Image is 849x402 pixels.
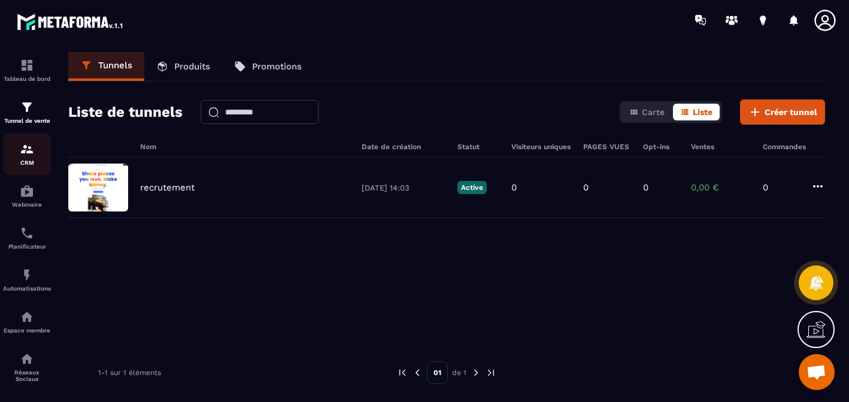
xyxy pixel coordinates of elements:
h2: Liste de tunnels [68,100,183,124]
button: Liste [673,104,720,120]
p: 0 [583,182,589,193]
p: 1-1 sur 1 éléments [98,368,161,377]
p: 0 [643,182,648,193]
h6: Opt-ins [643,143,679,151]
p: Promotions [252,61,302,72]
a: automationsautomationsAutomatisations [3,259,51,301]
a: automationsautomationsEspace membre [3,301,51,343]
span: Liste [693,107,712,117]
img: scheduler [20,226,34,240]
a: Tunnels [68,52,144,81]
img: social-network [20,352,34,366]
button: Carte [622,104,672,120]
p: Tunnel de vente [3,117,51,124]
p: [DATE] 14:03 [362,183,445,192]
img: automations [20,310,34,324]
img: prev [412,367,423,378]
span: Créer tunnel [765,106,817,118]
img: logo [17,11,125,32]
p: Tunnels [98,60,132,71]
p: Produits [174,61,210,72]
h6: Commandes [763,143,806,151]
p: Automatisations [3,285,51,292]
h6: Nom [140,143,350,151]
p: 0,00 € [691,182,751,193]
a: automationsautomationsWebinaire [3,175,51,217]
p: Active [457,181,487,194]
h6: Statut [457,143,499,151]
span: Carte [642,107,665,117]
h6: Visiteurs uniques [511,143,571,151]
img: formation [20,142,34,156]
button: Créer tunnel [740,99,825,125]
p: 01 [427,361,448,384]
p: Tableau de bord [3,75,51,82]
img: automations [20,184,34,198]
a: formationformationCRM [3,133,51,175]
img: automations [20,268,34,282]
a: Produits [144,52,222,81]
p: CRM [3,159,51,166]
p: 0 [511,182,517,193]
p: Espace membre [3,327,51,334]
img: next [486,367,496,378]
a: formationformationTunnel de vente [3,91,51,133]
img: prev [397,367,408,378]
a: Promotions [222,52,314,81]
h6: Ventes [691,143,751,151]
h6: PAGES VUES [583,143,631,151]
a: Ouvrir le chat [799,354,835,390]
img: next [471,367,481,378]
h6: Date de création [362,143,445,151]
img: image [68,164,128,211]
a: social-networksocial-networkRéseaux Sociaux [3,343,51,391]
img: formation [20,58,34,72]
p: recrutement [140,182,195,193]
a: schedulerschedulerPlanificateur [3,217,51,259]
p: 0 [763,182,799,193]
p: Planificateur [3,243,51,250]
p: Webinaire [3,201,51,208]
p: Réseaux Sociaux [3,369,51,382]
p: de 1 [452,368,466,377]
a: formationformationTableau de bord [3,49,51,91]
img: formation [20,100,34,114]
